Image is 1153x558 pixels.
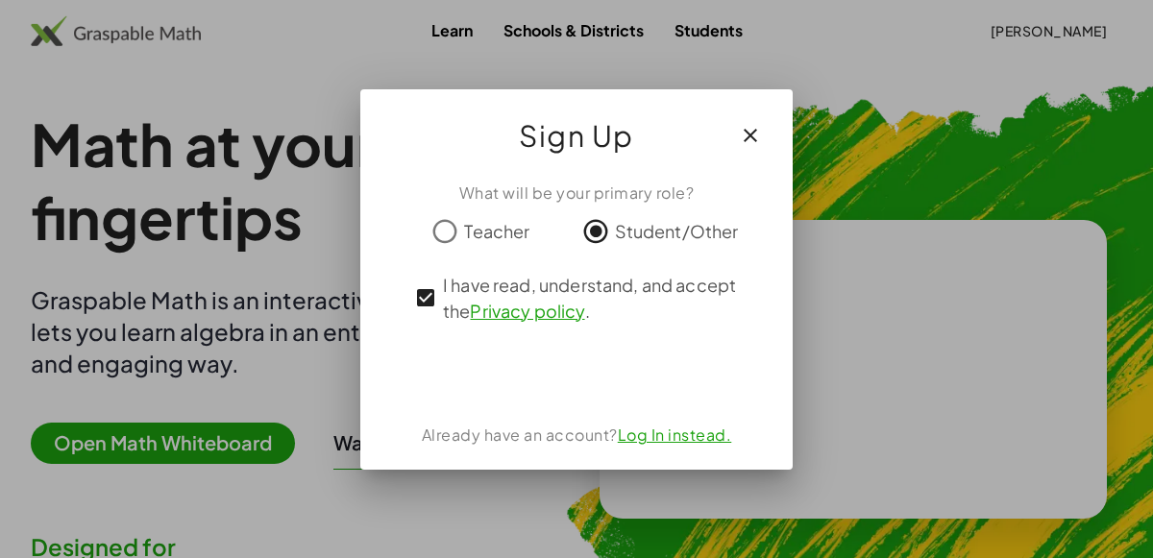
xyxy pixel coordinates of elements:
[443,272,745,324] span: I have read, understand, and accept the .
[464,218,529,244] span: Teacher
[470,300,584,322] a: Privacy policy
[383,182,770,205] div: What will be your primary role?
[519,112,634,158] span: Sign Up
[383,424,770,447] div: Already have an account?
[471,352,682,395] iframe: Sign in with Google Button
[618,425,732,445] a: Log In instead.
[615,218,739,244] span: Student/Other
